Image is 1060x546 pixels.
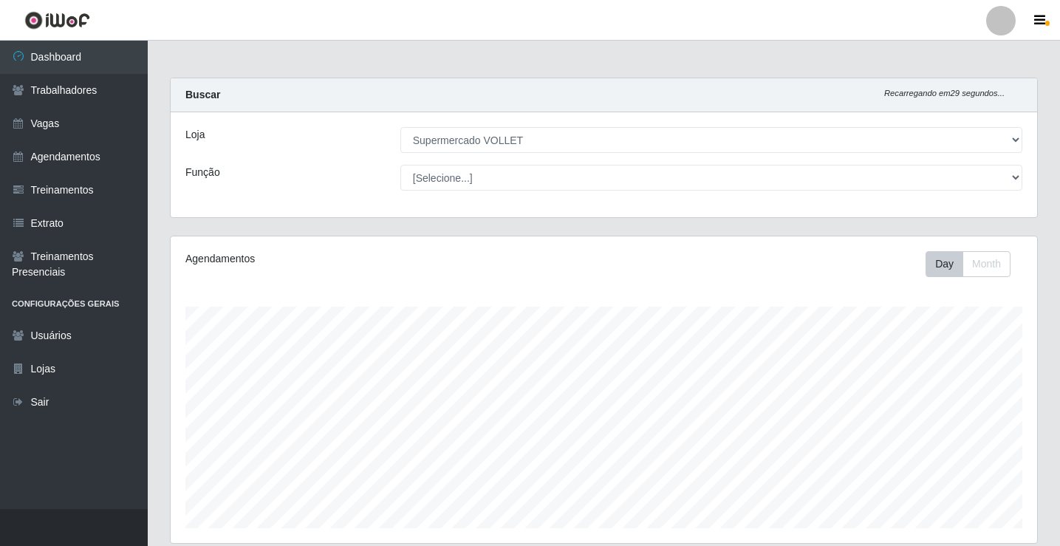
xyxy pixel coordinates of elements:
[926,251,963,277] button: Day
[962,251,1011,277] button: Month
[185,251,522,267] div: Agendamentos
[884,89,1005,98] i: Recarregando em 29 segundos...
[185,89,220,100] strong: Buscar
[185,127,205,143] label: Loja
[926,251,1022,277] div: Toolbar with button groups
[185,165,220,180] label: Função
[24,11,90,30] img: CoreUI Logo
[926,251,1011,277] div: First group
